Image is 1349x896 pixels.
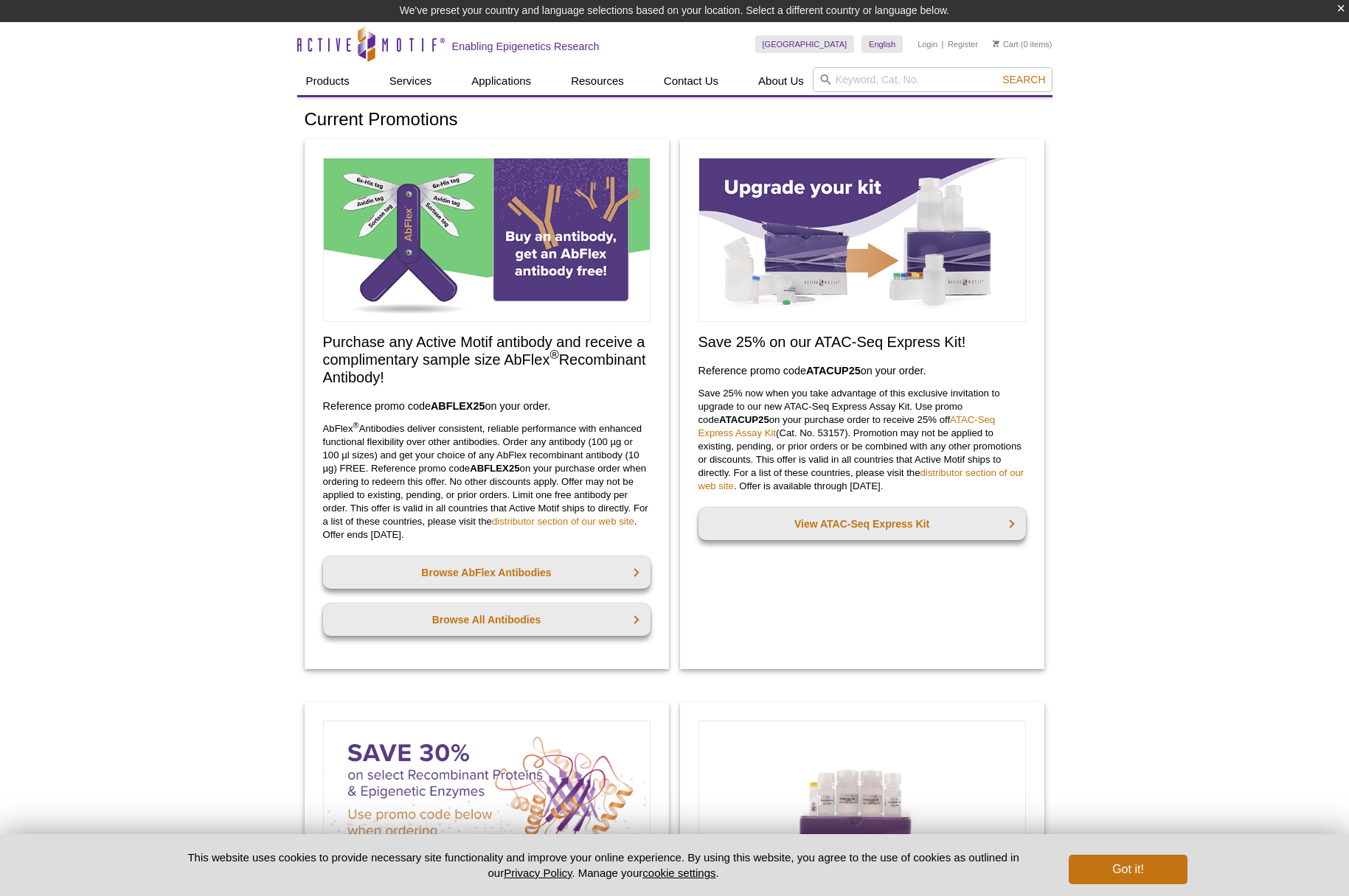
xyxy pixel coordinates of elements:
[323,158,651,322] img: Free Sample Size AbFlex Antibody
[323,333,651,386] h2: Purchase any Active Motif antibody and receive a complimentary sample size AbFlex Recombinant Ant...
[470,463,519,474] strong: ABFLEX25
[452,40,600,53] h2: Enabling Epigenetics Research
[462,67,540,95] a: Applications
[698,508,1026,540] a: View ATAC-Seq Express Kit
[948,39,978,49] a: Register
[993,39,1019,49] a: Cart
[1069,855,1187,884] button: Got it!
[297,67,358,95] a: Products
[431,400,485,412] strong: ABFLEX25
[162,850,1045,881] p: This website uses cookies to provide necessary site functionality and improve your online experie...
[655,67,727,95] a: Contact Us
[504,867,572,879] a: Privacy Policy
[755,35,855,53] a: [GEOGRAPHIC_DATA]
[492,516,634,527] a: distributor section of our web site
[323,603,651,636] a: Browse All Antibodies
[381,67,441,95] a: Services
[562,67,633,95] a: Resources
[549,349,558,363] sup: ®
[1002,74,1045,85] span: Search
[861,35,903,53] a: English
[993,40,999,47] img: Your Cart
[323,397,651,415] h3: Reference promo code on your order.
[698,333,1026,351] h2: Save 25% on our ATAC-Seq Express Kit!
[749,67,813,95] a: About Us
[942,35,944,53] li: |
[323,422,651,542] p: AbFlex Antibodies deliver consistent, reliable performance with enhanced functional flexibility o...
[806,365,861,377] strong: ATACUP25
[698,387,1026,493] p: Save 25% now when you take advantage of this exclusive invitation to upgrade to our new ATAC-Seq ...
[698,158,1026,322] img: Save on ATAC-Seq Express Assay Kit
[993,35,1053,53] li: (0 items)
[698,362,1026,379] h3: Reference promo code on your order.
[305,110,1045,131] h1: Current Promotions
[353,421,359,430] sup: ®
[918,39,937,49] a: Login
[323,721,651,885] img: Save on Recombinant Proteins and Enzymes
[813,67,1053,92] input: Keyword, Cat. No.
[998,73,1050,86] button: Search
[642,867,715,879] button: cookie settings
[323,556,651,589] a: Browse AbFlex Antibodies
[719,414,769,425] strong: ATACUP25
